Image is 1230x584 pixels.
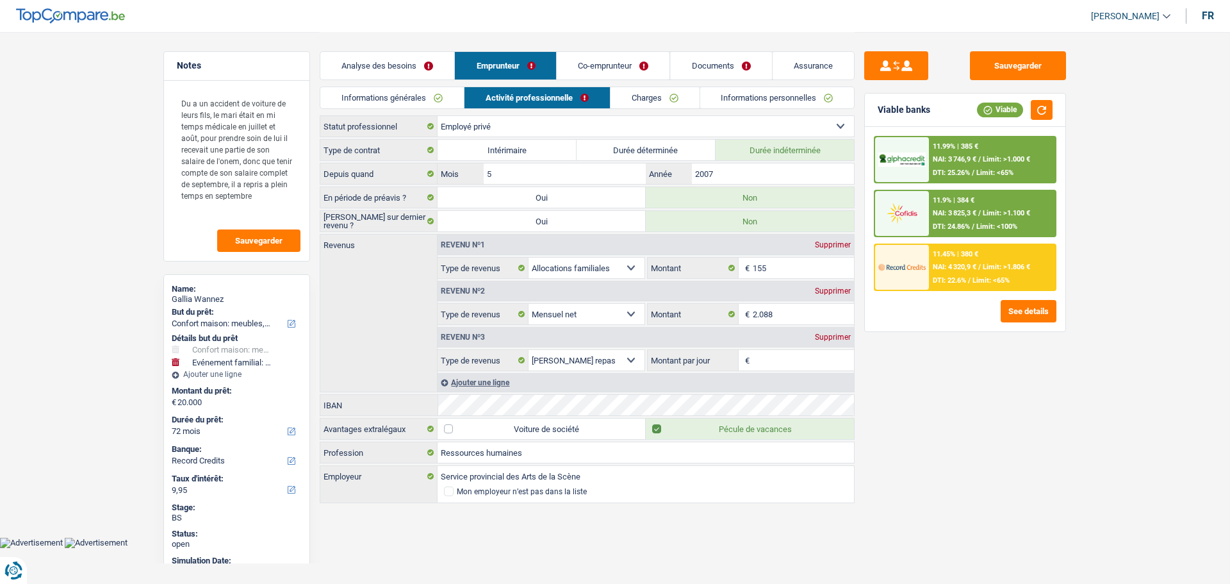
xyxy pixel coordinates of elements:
[438,287,488,295] div: Revenu nº2
[933,276,967,285] span: DTI: 22.6%
[235,237,283,245] span: Sauvegarder
[812,287,854,295] div: Supprimer
[172,474,299,484] label: Taux d'intérêt:
[646,187,854,208] label: Non
[438,211,646,231] label: Oui
[320,116,438,137] label: Statut professionnel
[977,222,1018,231] span: Limit: <100%
[878,153,926,167] img: AlphaCredit
[177,60,297,71] h5: Notes
[172,539,302,549] div: open
[979,155,981,163] span: /
[933,169,971,177] span: DTI: 25.26%
[979,209,981,217] span: /
[438,350,529,371] label: Type de revenus
[812,333,854,341] div: Supprimer
[320,163,438,184] label: Depuis quand
[692,163,854,184] input: AAAA
[172,333,302,344] div: Détails but du prêt
[977,103,1023,117] div: Viable
[438,140,577,160] label: Intérimaire
[438,419,646,439] label: Voiture de société
[671,52,772,79] a: Documents
[973,276,1010,285] span: Limit: <65%
[648,258,739,278] label: Montant
[878,201,926,225] img: Cofidis
[172,284,302,294] div: Name:
[320,140,438,160] label: Type de contrat
[438,304,529,324] label: Type de revenus
[438,258,529,278] label: Type de revenus
[438,333,488,341] div: Revenu nº3
[438,163,483,184] label: Mois
[172,370,302,379] div: Ajouter une ligne
[172,307,299,317] label: But du prêt:
[878,104,930,115] div: Viable banks
[983,263,1031,271] span: Limit: >1.806 €
[464,87,610,108] a: Activité professionnelle
[933,209,977,217] span: NAI: 3 825,3 €
[933,250,979,258] div: 11.45% | 380 €
[320,419,438,439] label: Avantages extralégaux
[1001,300,1056,322] button: See details
[172,415,299,425] label: Durée du prêt:
[16,8,125,24] img: TopCompare Logo
[172,397,176,408] span: €
[983,155,1031,163] span: Limit: >1.000 €
[320,52,454,79] a: Analyse des besoins
[648,304,739,324] label: Montant
[172,503,302,513] div: Stage:
[457,488,587,496] div: Mon employeur n’est pas dans la liste
[878,255,926,279] img: Record Credits
[648,350,739,371] label: Montant par jour
[1202,10,1214,22] div: fr
[320,187,438,208] label: En période de préavis ?
[320,466,438,487] label: Employeur
[438,373,854,392] div: Ajouter une ligne
[933,196,975,204] div: 11.9% | 384 €
[933,142,979,151] div: 11.99% | 385 €
[972,222,975,231] span: /
[773,52,854,79] a: Assurance
[646,211,854,231] label: Non
[611,87,700,108] a: Charges
[933,263,977,271] span: NAI: 4 320,9 €
[933,222,971,231] span: DTI: 24.86%
[484,163,646,184] input: MM
[933,155,977,163] span: NAI: 3 746,9 €
[557,52,670,79] a: Co-emprunteur
[217,229,300,252] button: Sauvegarder
[646,419,854,439] label: Pécule de vacances
[739,258,753,278] span: €
[172,556,302,566] div: Simulation Date:
[739,304,753,324] span: €
[979,263,981,271] span: /
[455,52,556,79] a: Emprunteur
[812,241,854,249] div: Supprimer
[320,235,437,249] label: Revenus
[977,169,1014,177] span: Limit: <65%
[320,395,438,415] label: IBAN
[646,163,691,184] label: Année
[970,51,1066,80] button: Sauvegarder
[983,209,1031,217] span: Limit: >1.100 €
[700,87,855,108] a: Informations personnelles
[972,169,975,177] span: /
[438,241,488,249] div: Revenu nº1
[739,350,753,371] span: €
[1091,11,1160,22] span: [PERSON_NAME]
[577,140,716,160] label: Durée déterminée
[320,87,464,108] a: Informations générales
[172,294,302,305] div: Gallia Wannez
[320,211,438,231] label: [PERSON_NAME] sur dernier revenu ?
[172,529,302,539] div: Status:
[172,386,299,396] label: Montant du prêt:
[438,466,854,487] input: Cherchez votre employeur
[65,538,127,548] img: Advertisement
[969,276,971,285] span: /
[172,513,302,523] div: BS
[172,444,299,455] label: Banque:
[1081,6,1170,27] a: [PERSON_NAME]
[438,187,646,208] label: Oui
[320,442,438,463] label: Profession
